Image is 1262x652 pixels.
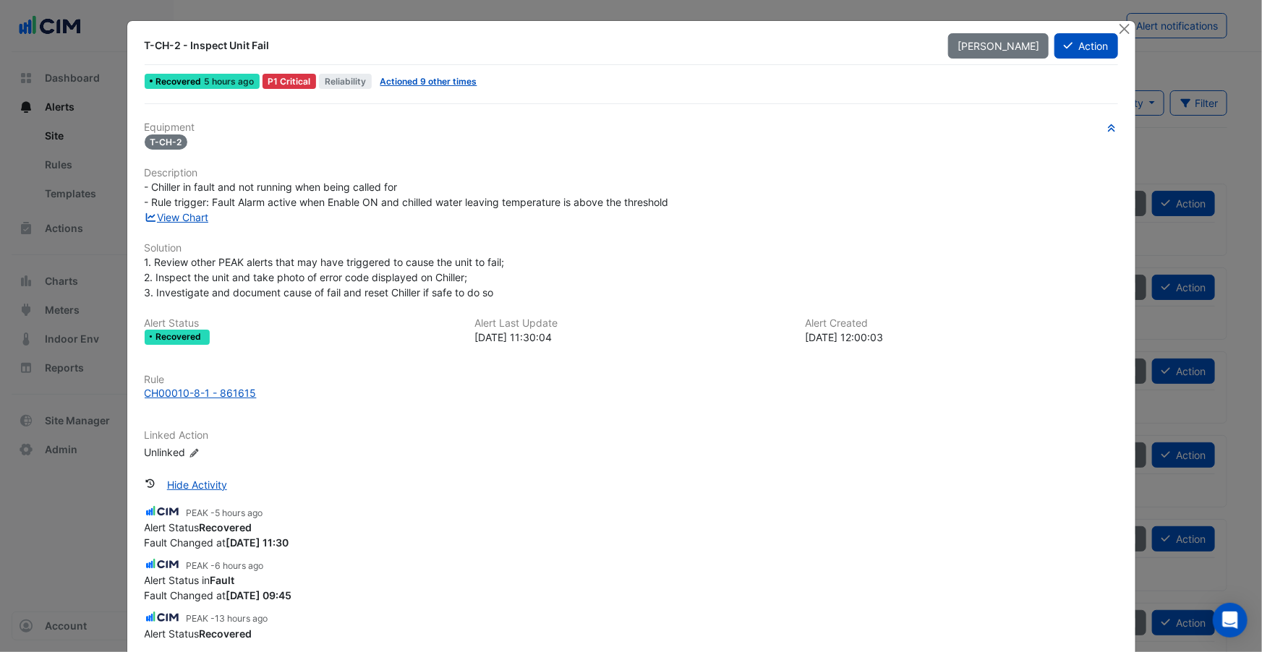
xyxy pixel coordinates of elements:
[145,256,508,299] span: 1. Review other PEAK alerts that may have triggered to cause the unit to fail; 2. Inspect the uni...
[216,560,264,571] span: 2025-08-27 10:36:31
[145,627,252,640] span: Alert Status
[145,557,181,572] img: CIM
[263,74,317,89] div: P1 Critical
[158,472,236,497] button: Hide Activity
[210,574,235,586] strong: Fault
[948,33,1049,59] button: [PERSON_NAME]
[145,374,1118,386] h6: Rule
[1213,603,1248,638] div: Open Intercom Messenger
[187,559,264,572] small: PEAK -
[216,613,268,624] span: 2025-08-27 04:17:17
[145,121,1118,134] h6: Equipment
[145,385,257,400] div: CH00010-8-1 - 861615
[474,317,788,330] h6: Alert Last Update
[145,445,318,460] div: Unlinked
[187,612,268,625] small: PEAK -
[189,447,200,458] fa-icon: Edit Linked Action
[805,330,1118,345] div: [DATE] 12:00:03
[145,38,931,53] div: T-CH-2 - Inspect Unit Fail
[200,521,252,533] strong: Recovered
[145,504,181,520] img: CIM
[1054,33,1117,59] button: Action
[155,77,204,86] span: Recovered
[145,211,209,223] a: View Chart
[204,76,254,87] span: Wed 27-Aug-2025 11:30 AEST
[145,181,669,208] span: - Chiller in fault and not running when being called for - Rule trigger: Fault Alarm active when ...
[474,330,788,345] div: [DATE] 11:30:04
[200,627,252,640] strong: Recovered
[145,317,458,330] h6: Alert Status
[155,333,204,341] span: Recovered
[1117,21,1133,36] button: Close
[226,536,289,549] strong: 2025-08-27 11:30:04
[187,507,263,520] small: PEAK -
[145,242,1118,254] h6: Solution
[216,507,263,518] span: 2025-08-27 12:05:30
[380,76,477,87] a: Actioned 9 other times
[145,589,292,601] span: Fault Changed at
[145,429,1118,442] h6: Linked Action
[145,574,235,586] span: Alert Status in
[958,40,1039,52] span: [PERSON_NAME]
[226,589,292,601] strong: 2025-08-27 09:45:04
[145,521,252,533] span: Alert Status
[145,536,289,549] span: Fault Changed at
[145,385,1118,400] a: CH00010-8-1 - 861615
[145,134,188,150] span: T-CH-2
[145,167,1118,179] h6: Description
[805,317,1118,330] h6: Alert Created
[145,609,181,625] img: CIM
[319,74,372,89] span: Reliability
